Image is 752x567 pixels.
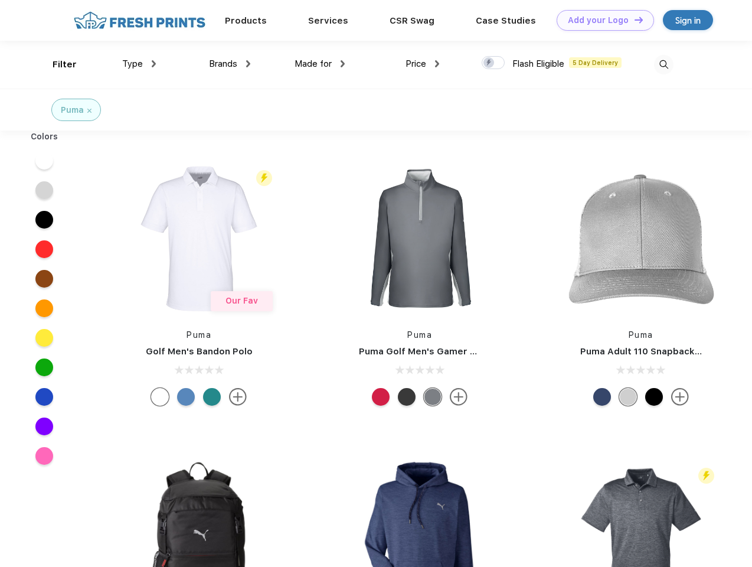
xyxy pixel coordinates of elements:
img: dropdown.png [152,60,156,67]
a: Puma Golf Men's Gamer Golf Quarter-Zip [359,346,545,357]
span: Our Fav [225,296,258,305]
img: filter_cancel.svg [87,109,91,113]
div: Pma Blk Pma Blk [645,388,663,406]
div: Green Lagoon [203,388,221,406]
span: Type [122,58,143,69]
div: Quarry Brt Whit [619,388,637,406]
img: more.svg [671,388,689,406]
img: dropdown.png [246,60,250,67]
img: func=resize&h=266 [341,160,498,317]
img: more.svg [229,388,247,406]
img: func=resize&h=266 [120,160,277,317]
a: Golf Men's Bandon Polo [146,346,253,357]
div: Colors [22,131,67,143]
img: flash_active_toggle.svg [256,170,272,186]
div: Bright White [151,388,169,406]
a: Puma [407,330,432,340]
div: Filter [53,58,77,71]
span: Price [406,58,426,69]
img: more.svg [450,388,467,406]
div: Lake Blue [177,388,195,406]
img: fo%20logo%202.webp [70,10,209,31]
a: Sign in [663,10,713,30]
img: desktop_search.svg [654,55,673,74]
div: Quiet Shade [424,388,442,406]
div: Sign in [675,14,701,27]
span: Brands [209,58,237,69]
a: Puma [629,330,653,340]
a: Puma [187,330,211,340]
a: CSR Swag [390,15,434,26]
div: Puma [61,104,84,116]
span: 5 Day Delivery [569,57,622,68]
div: Add your Logo [568,15,629,25]
a: Products [225,15,267,26]
div: Peacoat with Qut Shd [593,388,611,406]
div: Puma Black [398,388,416,406]
span: Flash Eligible [512,58,564,69]
div: Ski Patrol [372,388,390,406]
img: flash_active_toggle.svg [698,468,714,484]
img: DT [635,17,643,23]
a: Services [308,15,348,26]
span: Made for [295,58,332,69]
img: func=resize&h=266 [563,160,720,317]
img: dropdown.png [435,60,439,67]
img: dropdown.png [341,60,345,67]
